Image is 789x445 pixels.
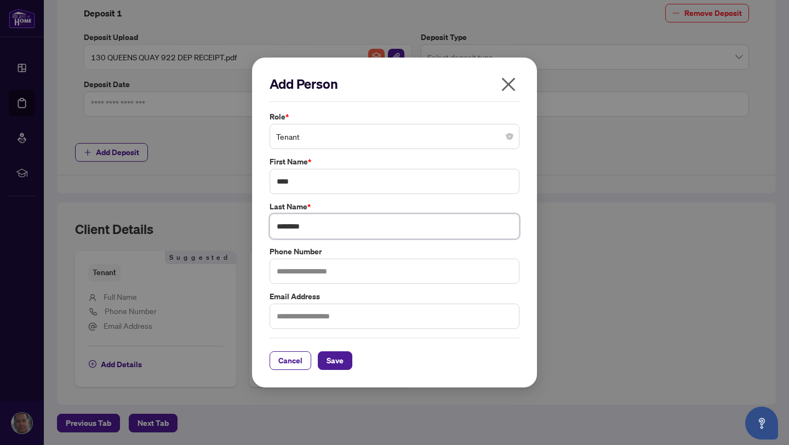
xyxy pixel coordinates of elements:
[278,352,302,369] span: Cancel
[500,76,517,93] span: close
[270,290,519,303] label: Email Address
[270,111,519,123] label: Role
[270,75,519,93] h2: Add Person
[506,133,513,140] span: close-circle
[745,407,778,440] button: Open asap
[276,126,513,147] span: Tenant
[318,351,352,370] button: Save
[270,351,311,370] button: Cancel
[270,156,519,168] label: First Name
[270,246,519,258] label: Phone Number
[270,201,519,213] label: Last Name
[327,352,344,369] span: Save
